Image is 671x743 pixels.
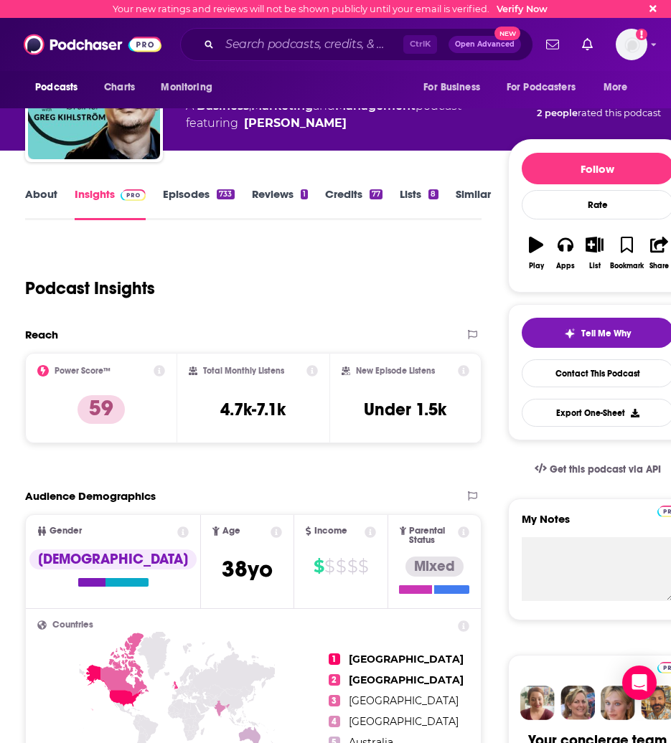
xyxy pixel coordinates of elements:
[576,32,599,57] a: Show notifications dropdown
[313,99,335,113] span: and
[370,189,383,199] div: 77
[113,4,548,14] div: Your new ratings and reviews will not be shown publicly until your email is verified.
[456,187,491,220] a: Similar
[336,555,346,578] span: $
[163,187,234,220] a: Episodes733
[494,27,520,40] span: New
[520,686,555,720] img: Sydney Profile
[220,399,286,420] h3: 4.7k-7.1k
[52,620,93,630] span: Countries
[593,74,646,101] button: open menu
[55,366,111,376] h2: Power Score™
[497,74,596,101] button: open menu
[622,666,657,700] div: Open Intercom Messenger
[413,74,498,101] button: open menu
[540,32,565,57] a: Show notifications dropdown
[25,328,58,341] h2: Reach
[581,328,631,339] span: Tell Me Why
[249,99,251,113] span: ,
[560,686,595,720] img: Barbara Profile
[180,28,533,61] div: Search podcasts, credits, & more...
[329,716,340,727] span: 4
[24,31,161,58] img: Podchaser - Follow, Share and Rate Podcasts
[50,526,82,536] span: Gender
[589,262,601,270] div: List
[220,33,403,56] input: Search podcasts, credits, & more...
[161,77,212,98] span: Monitoring
[349,673,464,686] span: [GEOGRAPHIC_DATA]
[95,74,144,101] a: Charts
[186,115,461,132] span: featuring
[347,555,357,578] span: $
[251,99,313,113] a: Marketing
[616,29,647,60] span: Logged in as sstevens
[244,115,347,132] a: Greg Kihlström
[104,77,135,98] span: Charts
[522,227,551,279] button: Play
[25,278,155,299] h1: Podcast Insights
[358,555,368,578] span: $
[423,77,480,98] span: For Business
[222,555,273,583] span: 38 yo
[449,36,521,53] button: Open AdvancedNew
[601,686,635,720] img: Jules Profile
[222,526,240,536] span: Age
[428,189,438,199] div: 8
[349,715,459,728] span: [GEOGRAPHIC_DATA]
[409,526,455,545] span: Parental Status
[616,29,647,60] button: Show profile menu
[537,108,578,118] span: 2 people
[75,187,146,220] a: InsightsPodchaser Pro
[349,694,459,707] span: [GEOGRAPHIC_DATA]
[329,653,340,665] span: 1
[25,489,156,503] h2: Audience Demographics
[325,187,383,220] a: Credits77
[529,262,544,270] div: Play
[314,555,324,578] span: $
[405,557,464,577] div: Mixed
[217,189,234,199] div: 733
[497,4,548,14] a: Verify Now
[550,463,661,475] span: Get this podcast via API
[356,366,435,376] h2: New Episode Listens
[403,35,437,54] span: Ctrl K
[151,74,230,101] button: open menu
[616,29,647,60] img: User Profile
[203,366,284,376] h2: Total Monthly Listens
[78,395,125,424] p: 59
[578,108,661,118] span: rated this podcast
[25,74,96,101] button: open menu
[335,99,416,113] a: Management
[649,262,669,270] div: Share
[324,555,334,578] span: $
[400,187,438,220] a: Lists8
[329,674,340,686] span: 2
[121,189,146,201] img: Podchaser Pro
[349,653,464,666] span: [GEOGRAPHIC_DATA]
[301,189,308,199] div: 1
[609,227,644,279] button: Bookmark
[556,262,575,270] div: Apps
[29,549,197,569] div: [DEMOGRAPHIC_DATA]
[564,328,576,339] img: tell me why sparkle
[507,77,576,98] span: For Podcasters
[455,41,515,48] span: Open Advanced
[604,77,628,98] span: More
[550,227,580,279] button: Apps
[580,227,609,279] button: List
[25,187,57,220] a: About
[610,262,644,270] div: Bookmark
[636,29,647,40] svg: Email not verified
[329,695,340,706] span: 3
[314,526,347,536] span: Income
[186,98,461,132] div: A podcast
[197,99,249,113] a: Business
[252,187,308,220] a: Reviews1
[35,77,78,98] span: Podcasts
[364,399,446,420] h3: Under 1.5k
